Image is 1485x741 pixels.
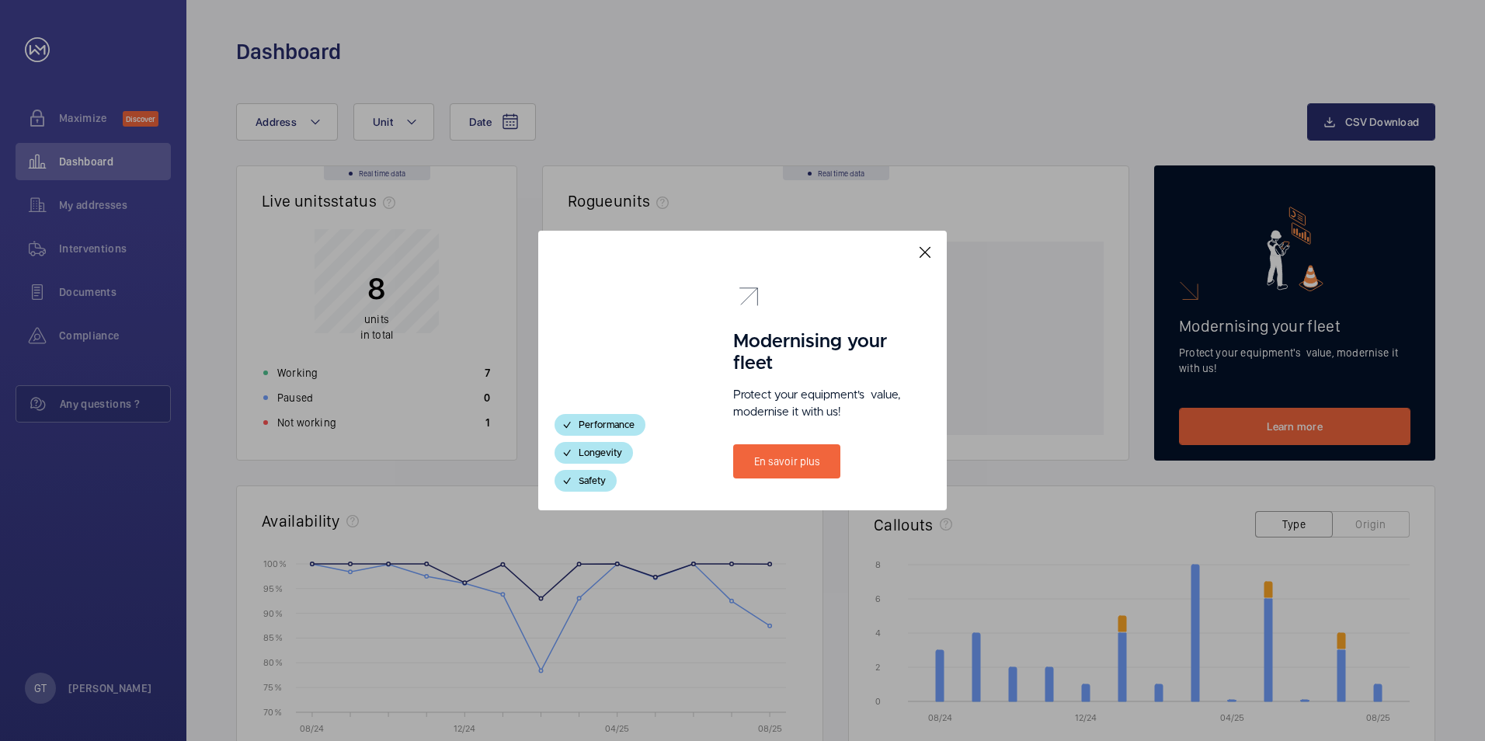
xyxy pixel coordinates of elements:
p: Protect your equipment's value, modernise it with us! [733,387,906,421]
div: Performance [555,414,645,436]
div: Safety [555,470,617,492]
a: En savoir plus [733,444,840,478]
div: Longevity [555,442,633,464]
h1: Modernising your fleet [733,331,906,374]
